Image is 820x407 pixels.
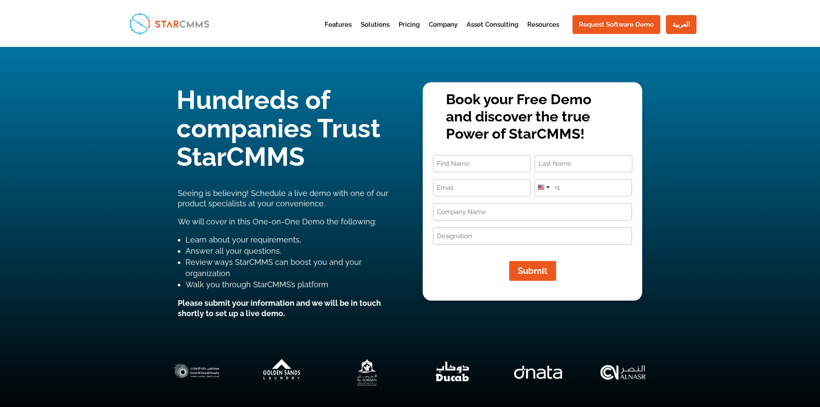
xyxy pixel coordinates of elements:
[186,246,282,255] span: Answer all your questions,
[178,189,388,208] span: Seeing is believing! Schedule a live demo with one of our product specialists at your convenience.
[158,353,235,391] div: 1 / 7
[572,15,660,34] a: Request Software Demo
[585,353,662,391] div: 6 / 7
[399,22,420,43] a: Pricing
[433,227,632,245] input: Designation
[446,91,619,142] p: Book your Free Demo and discover the true Power of StarCMMS!
[535,179,632,196] input: Phone Number
[518,266,548,276] span: Submit
[329,353,405,391] div: 3 / 7
[414,353,491,391] img: Ducab (1)
[509,261,556,281] button: Submit
[666,15,696,34] a: العربية
[178,298,381,318] strong: Please submit your information and we will be in touch shortly to set up a live demo.
[433,203,632,221] input: Company Name
[500,353,576,391] img: dnata (1)
[361,22,390,43] a: Solutions
[585,353,662,391] img: Al-Naser-cranes
[186,258,362,278] span: Review ways StarCMMS can boost you and your organization
[158,353,235,391] img: hospital (1)
[126,9,213,37] img: StarCMMS
[535,155,632,172] input: Last Name
[244,353,320,391] img: 8 (1)
[414,353,491,391] div: 4 / 7
[527,22,559,43] a: Resources
[329,353,405,391] img: forsan
[325,22,352,43] a: Features
[178,217,376,226] span: We will cover in this One-on-One Demo the following:
[433,179,531,196] input: Email
[500,353,576,391] div: 5 / 7
[186,235,301,244] span: Learn about your requirements,
[244,353,320,391] div: 2 / 7
[467,22,518,43] a: Asset Consulting
[429,22,458,43] a: Company
[433,155,531,172] input: First Name
[186,280,328,289] span: Walk you through StarCMMS’s platform
[176,86,397,175] h1: Hundreds of companies Trust StarCMMS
